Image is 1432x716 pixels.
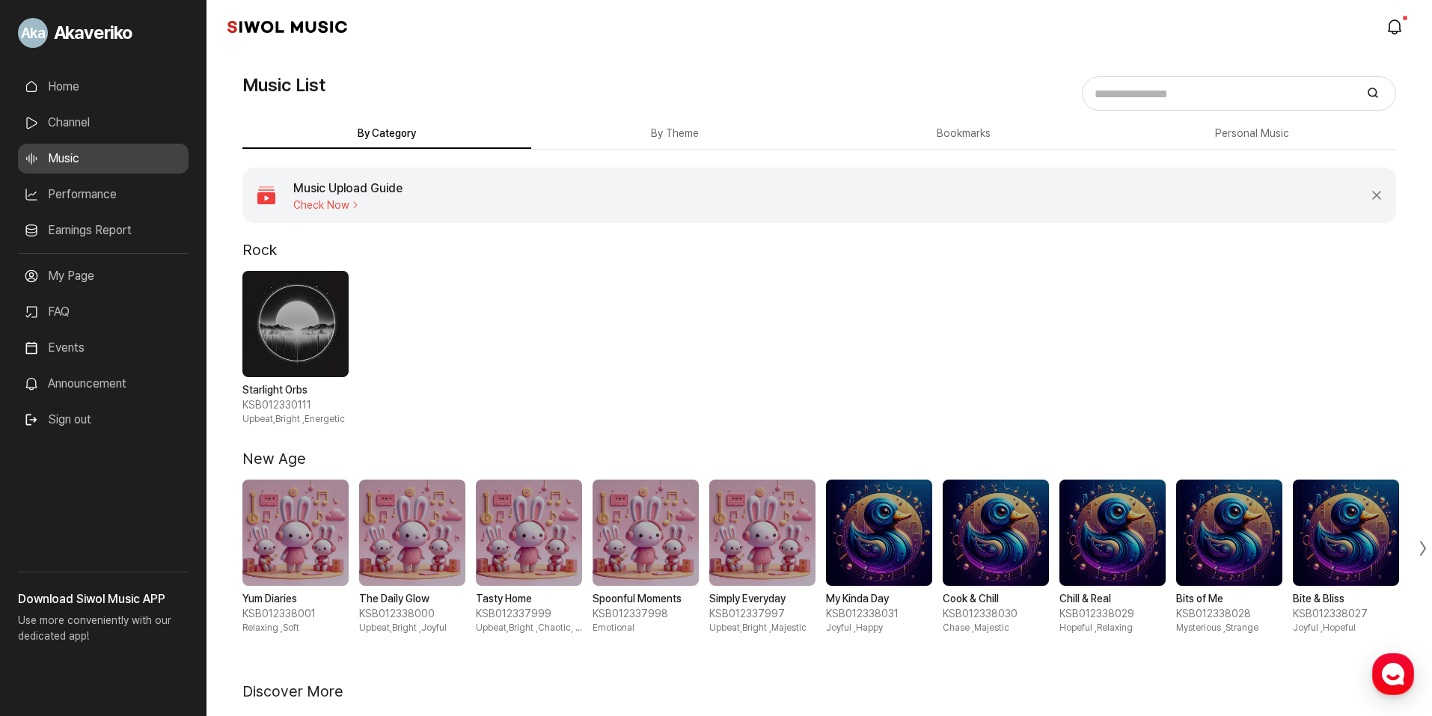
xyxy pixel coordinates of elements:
[593,592,699,607] strong: Spoonful Moments
[476,480,582,634] div: 3 / 10
[242,72,325,99] h1: Music List
[476,607,582,622] span: KSB012337999
[18,297,189,327] a: FAQ
[18,333,189,363] a: Events
[826,592,932,607] strong: My Kinda Day
[242,120,531,149] button: By Category
[18,72,189,102] a: Home
[242,398,349,413] span: KSB012330111
[1176,592,1282,607] strong: Bits of Me
[293,199,403,211] span: Check Now
[293,180,403,198] h4: Music Upload Guide
[242,241,277,259] h2: Rock
[1293,480,1399,634] div: 10 / 10
[1369,188,1384,203] button: Close Banner
[254,183,278,207] img: 아이콘
[826,622,932,634] span: Joyful , Happy
[18,608,189,656] p: Use more conveniently with our dedicated app!
[193,474,287,512] a: Settings
[943,622,1049,634] span: Chase , Majestic
[4,474,99,512] a: Home
[242,682,343,700] h2: Discover More
[38,497,64,509] span: Home
[1059,480,1166,634] div: 8 / 10
[18,108,189,138] a: Channel
[1293,622,1399,634] span: Joyful , Hopeful
[1381,12,1411,42] a: modal.notifications
[18,215,189,245] a: Earnings Report
[242,168,1357,223] a: Music Upload Guide Check Now
[1087,83,1355,105] input: Search for music
[54,19,132,46] span: Akaveriko
[359,480,465,634] div: 2 / 10
[18,180,189,209] a: Performance
[242,480,349,634] div: 1 / 10
[709,592,816,607] strong: Simply Everyday
[1176,480,1282,634] div: 9 / 10
[943,592,1049,607] strong: Cook & Chill
[359,592,465,607] strong: The Daily Glow
[1108,120,1397,149] button: Personal Music
[1059,607,1166,622] span: KSB012338029
[593,622,699,634] span: Emotional
[18,369,189,399] a: Announcement
[531,120,820,149] button: By Theme
[1293,592,1399,607] strong: Bite & Bliss
[819,120,1108,149] button: Bookmarks
[1293,607,1399,622] span: KSB012338027
[242,450,306,468] h2: New Age
[359,622,465,634] span: Upbeat,Bright , Joyful
[943,480,1049,634] div: 7 / 10
[943,607,1049,622] span: KSB012338030
[242,592,349,607] strong: Yum Diaries
[1059,622,1166,634] span: Hopeful , Relaxing
[242,622,349,634] span: Relaxing , Soft
[242,413,349,426] span: Upbeat,Bright , Energetic
[476,592,582,607] strong: Tasty Home
[593,480,699,634] div: 4 / 10
[242,607,349,622] span: KSB012338001
[593,607,699,622] span: KSB012337998
[221,497,258,509] span: Settings
[242,271,349,426] div: 1 / 1
[826,607,932,622] span: KSB012338031
[1176,622,1282,634] span: Mysterious , Strange
[18,405,97,435] button: Sign out
[242,383,349,398] strong: Starlight Orbs
[18,12,189,54] a: Go to My Profile
[18,590,189,608] h3: Download Siwol Music APP
[709,480,816,634] div: 5 / 10
[18,261,189,291] a: My Page
[476,622,582,634] span: Upbeat,Bright , Chaotic, Excited
[1176,607,1282,622] span: KSB012338028
[709,607,816,622] span: KSB012337997
[826,480,932,634] div: 6 / 10
[709,622,816,634] span: Upbeat,Bright , Majestic
[1396,463,1432,634] div: Next slide
[18,144,189,174] a: Music
[1059,592,1166,607] strong: Chill & Real
[124,498,168,510] span: Messages
[359,607,465,622] span: KSB012338000
[99,474,193,512] a: Messages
